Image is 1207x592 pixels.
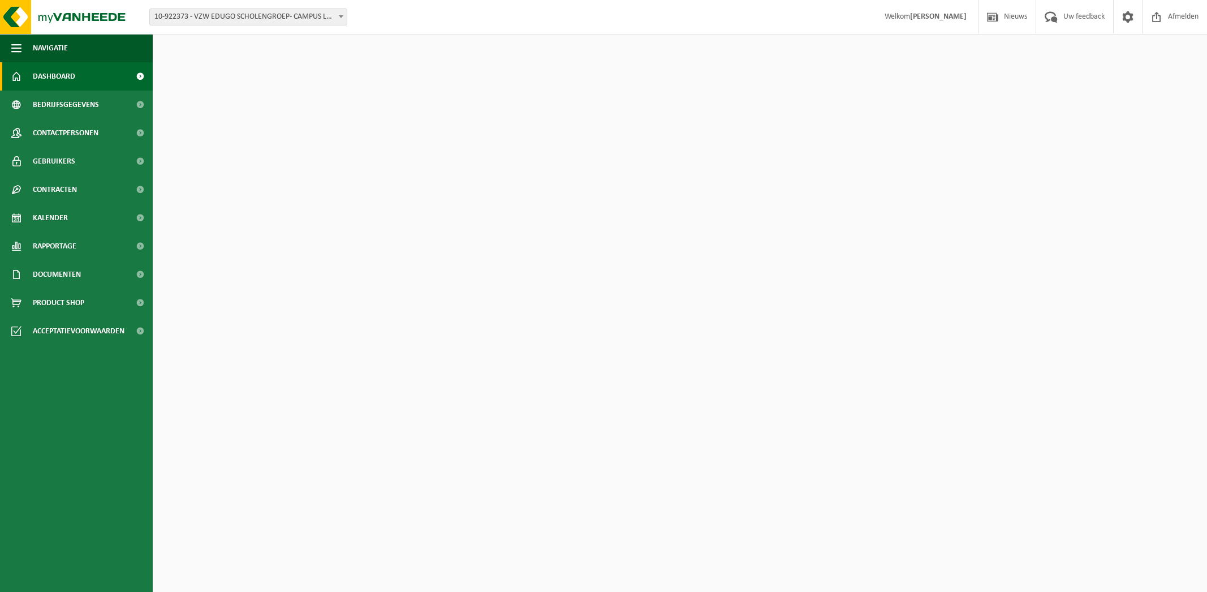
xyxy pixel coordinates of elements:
strong: [PERSON_NAME] [910,12,967,21]
span: 10-922373 - VZW EDUGO SCHOLENGROEP- CAMPUS LOCHRISTI - LOCHRISTI [150,9,347,25]
span: Contracten [33,175,77,204]
span: Acceptatievoorwaarden [33,317,124,345]
span: Bedrijfsgegevens [33,91,99,119]
span: Product Shop [33,289,84,317]
span: Documenten [33,260,81,289]
span: 10-922373 - VZW EDUGO SCHOLENGROEP- CAMPUS LOCHRISTI - LOCHRISTI [149,8,347,25]
span: Kalender [33,204,68,232]
span: Navigatie [33,34,68,62]
span: Contactpersonen [33,119,98,147]
span: Gebruikers [33,147,75,175]
span: Rapportage [33,232,76,260]
span: Dashboard [33,62,75,91]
